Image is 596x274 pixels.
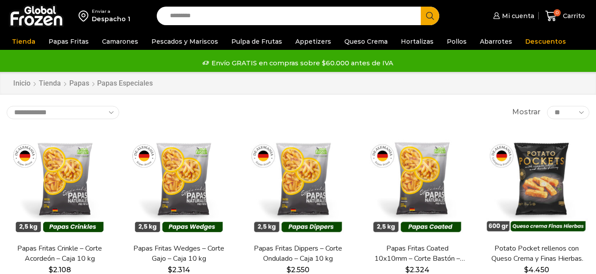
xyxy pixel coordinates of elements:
[442,33,471,50] a: Pollos
[561,11,585,20] span: Carrito
[396,33,438,50] a: Hortalizas
[8,33,40,50] a: Tienda
[69,79,90,89] a: Papas
[38,79,61,89] a: Tienda
[13,79,153,89] nav: Breadcrumb
[250,244,346,264] a: Papas Fritas Dippers – Corte Ondulado – Caja 10 kg
[7,106,119,119] select: Pedido de la tienda
[168,266,172,274] span: $
[475,33,517,50] a: Abarrotes
[340,33,392,50] a: Queso Crema
[287,266,291,274] span: $
[421,7,439,25] button: Search button
[370,244,465,264] a: Papas Fritas Coated 10x10mm – Corte Bastón – Caja 10 kg
[512,107,540,117] span: Mostrar
[97,79,153,87] h1: Papas Especiales
[98,33,143,50] a: Camarones
[491,7,534,25] a: Mi cuenta
[543,6,587,26] a: 0 Carrito
[489,244,584,264] a: Potato Pocket rellenos con Queso Crema y Finas Hierbas – Caja 8.4 kg
[79,8,92,23] img: address-field-icon.svg
[524,266,549,274] bdi: 4.450
[49,266,53,274] span: $
[13,79,31,89] a: Inicio
[227,33,287,50] a: Pulpa de Frutas
[524,266,528,274] span: $
[44,33,93,50] a: Papas Fritas
[147,33,223,50] a: Pescados y Mariscos
[49,266,71,274] bdi: 2.108
[405,266,430,274] bdi: 2.324
[168,266,190,274] bdi: 2.314
[131,244,226,264] a: Papas Fritas Wedges – Corte Gajo – Caja 10 kg
[405,266,410,274] span: $
[287,266,309,274] bdi: 2.550
[521,33,570,50] a: Descuentos
[92,8,130,15] div: Enviar a
[92,15,130,23] div: Despacho 1
[291,33,336,50] a: Appetizers
[554,9,561,16] span: 0
[500,11,534,20] span: Mi cuenta
[12,244,107,264] a: Papas Fritas Crinkle – Corte Acordeón – Caja 10 kg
